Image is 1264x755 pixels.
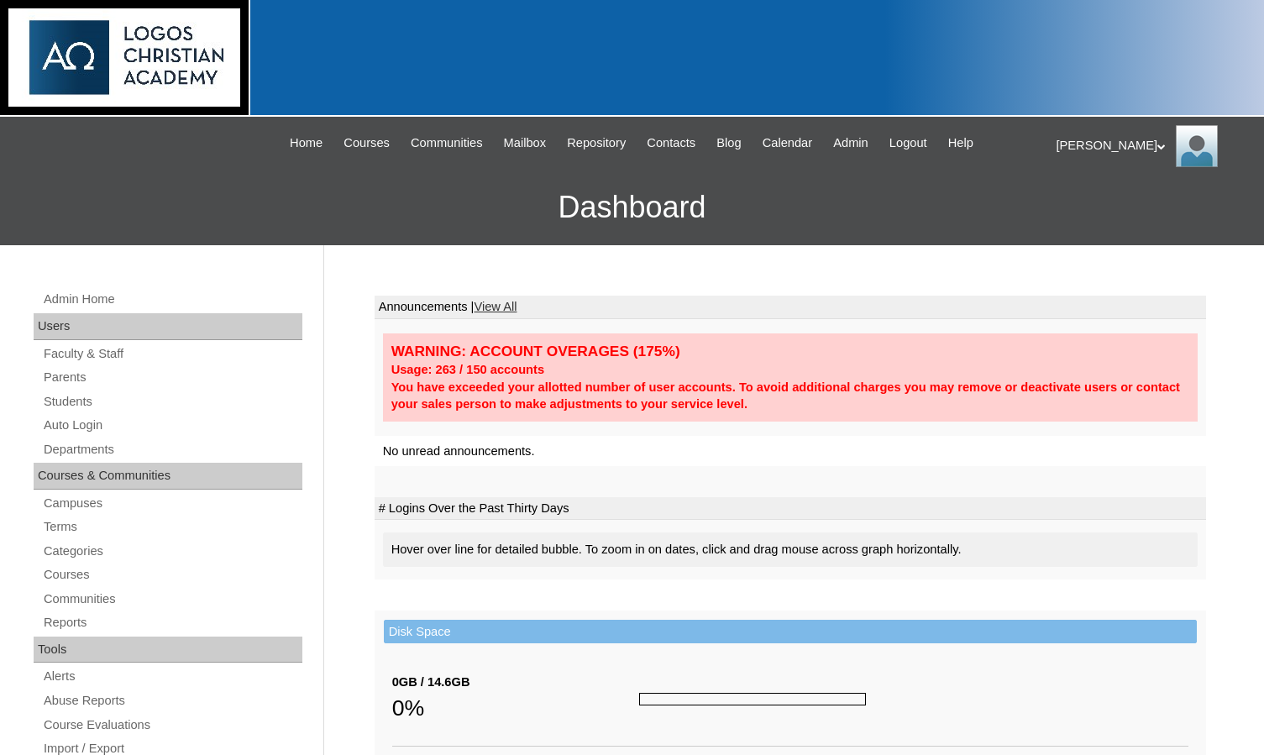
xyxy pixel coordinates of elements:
[42,715,302,736] a: Course Evaluations
[833,134,868,153] span: Admin
[383,532,1198,567] div: Hover over line for detailed bubble. To zoom in on dates, click and drag mouse across graph horiz...
[391,379,1189,413] div: You have exceeded your allotted number of user accounts. To avoid additional charges you may remo...
[42,690,302,711] a: Abuse Reports
[647,134,695,153] span: Contacts
[763,134,812,153] span: Calendar
[8,170,1256,245] h3: Dashboard
[392,691,639,725] div: 0%
[42,666,302,687] a: Alerts
[638,134,704,153] a: Contacts
[889,134,927,153] span: Logout
[474,300,517,313] a: View All
[375,296,1206,319] td: Announcements |
[391,363,544,376] strong: Usage: 263 / 150 accounts
[496,134,555,153] a: Mailbox
[559,134,634,153] a: Repository
[1176,125,1218,167] img: Melanie Sevilla
[335,134,398,153] a: Courses
[708,134,749,153] a: Blog
[42,564,302,585] a: Courses
[754,134,821,153] a: Calendar
[1057,125,1248,167] div: [PERSON_NAME]
[344,134,390,153] span: Courses
[34,313,302,340] div: Users
[42,391,302,412] a: Students
[948,134,973,153] span: Help
[42,493,302,514] a: Campuses
[34,637,302,663] div: Tools
[42,343,302,364] a: Faculty & Staff
[716,134,741,153] span: Blog
[42,367,302,388] a: Parents
[34,463,302,490] div: Courses & Communities
[281,134,331,153] a: Home
[940,134,982,153] a: Help
[42,541,302,562] a: Categories
[42,516,302,537] a: Terms
[567,134,626,153] span: Repository
[8,8,240,107] img: logo-white.png
[42,415,302,436] a: Auto Login
[504,134,547,153] span: Mailbox
[42,439,302,460] a: Departments
[42,589,302,610] a: Communities
[375,436,1206,467] td: No unread announcements.
[392,674,639,691] div: 0GB / 14.6GB
[881,134,936,153] a: Logout
[375,497,1206,521] td: # Logins Over the Past Thirty Days
[42,289,302,310] a: Admin Home
[384,620,1197,644] td: Disk Space
[825,134,877,153] a: Admin
[411,134,483,153] span: Communities
[290,134,323,153] span: Home
[391,342,1189,361] div: WARNING: ACCOUNT OVERAGES (175%)
[42,612,302,633] a: Reports
[402,134,491,153] a: Communities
